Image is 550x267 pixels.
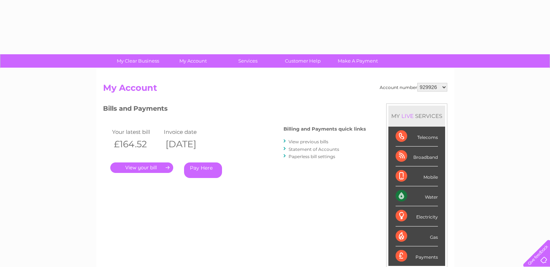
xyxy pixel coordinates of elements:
[396,166,438,186] div: Mobile
[289,139,328,144] a: View previous bills
[396,127,438,147] div: Telecoms
[162,137,214,152] th: [DATE]
[162,127,214,137] td: Invoice date
[388,106,445,126] div: MY SERVICES
[184,162,222,178] a: Pay Here
[110,127,162,137] td: Your latest bill
[396,147,438,166] div: Broadband
[396,186,438,206] div: Water
[273,54,333,68] a: Customer Help
[289,154,335,159] a: Paperless bill settings
[163,54,223,68] a: My Account
[283,126,366,132] h4: Billing and Payments quick links
[328,54,388,68] a: Make A Payment
[380,83,447,92] div: Account number
[218,54,278,68] a: Services
[289,147,339,152] a: Statement of Accounts
[110,162,173,173] a: .
[396,246,438,266] div: Payments
[400,113,415,119] div: LIVE
[396,206,438,226] div: Electricity
[110,137,162,152] th: £164.52
[396,226,438,246] div: Gas
[103,83,447,97] h2: My Account
[103,103,366,116] h3: Bills and Payments
[108,54,168,68] a: My Clear Business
